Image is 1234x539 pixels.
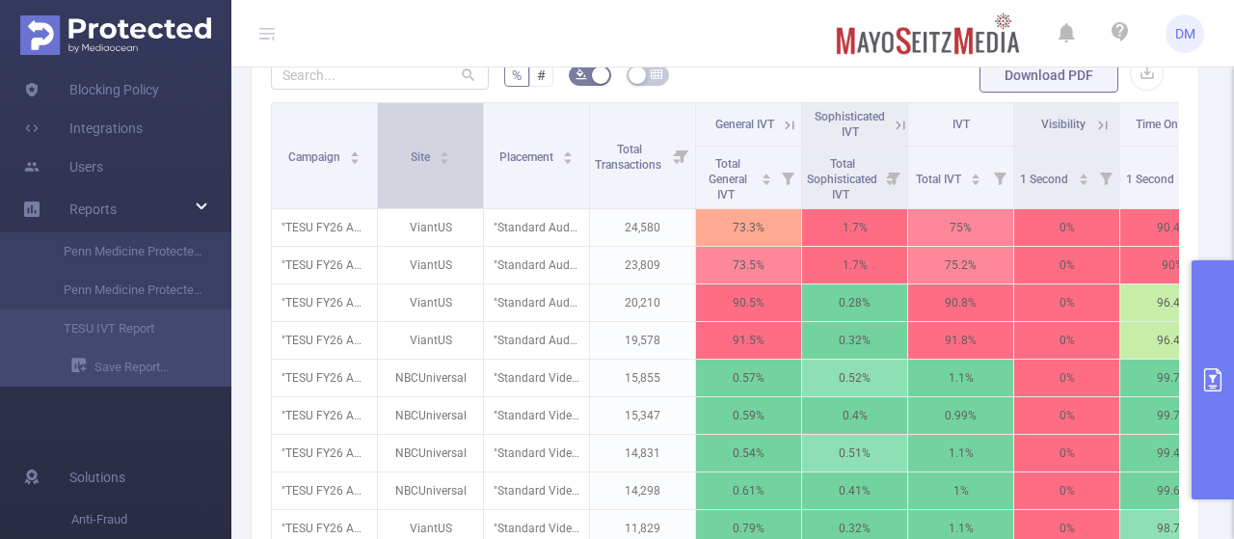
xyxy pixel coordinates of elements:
p: 90% [1120,247,1225,283]
p: 90.5% [696,284,801,321]
p: "TESU FY26 ANNUAL CAMPAIGN" [286139] [272,209,377,246]
p: 75% [908,209,1013,246]
i: icon: caret-up [563,148,574,154]
div: Sort [1078,171,1089,182]
div: Sort [562,148,574,160]
p: "Standard Audio_Thomas [GEOGRAPHIC_DATA] FY26 ANNUAL CAMPAIGN_multi-market_NJ_Adult Learners_Cont... [484,284,589,321]
a: Blocking Policy [23,70,159,109]
p: 24,580 [590,209,695,246]
p: NBCUniversal [378,360,483,396]
i: Filter menu [1092,147,1119,208]
p: 0.59% [696,397,801,434]
span: Visibility [1041,118,1086,131]
p: "TESU FY26 ANNUAL CAMPAIGN" [286139] [272,322,377,359]
p: 0.4% [802,397,907,434]
p: "Standard Audio_Thomas [GEOGRAPHIC_DATA] FY26 ANNUAL CAMPAIGN_multi-market_NJ_College Grads_Conte... [484,247,589,283]
i: icon: caret-down [971,177,981,183]
p: 1.1% [908,360,1013,396]
p: 14,831 [590,435,695,472]
p: 1.1% [908,435,1013,472]
p: 0.57% [696,360,801,396]
p: 0% [1014,247,1119,283]
i: icon: caret-up [762,171,772,176]
p: 19,578 [590,322,695,359]
span: Site [411,150,433,164]
span: Solutions [69,458,125,497]
p: ViantUS [378,209,483,246]
span: Total Sophisticated IVT [807,157,877,202]
p: "Standard Video_Thomas [GEOGRAPHIC_DATA] FY26 ANNUAL CAMPAIGN_multi-market_NJ_Adult Learners_Cont... [484,472,589,509]
i: icon: caret-up [350,148,361,154]
a: Reports [69,190,117,229]
p: 0% [1014,322,1119,359]
p: 73.3% [696,209,801,246]
div: Sort [439,148,450,160]
p: 0% [1014,435,1119,472]
p: ViantUS [378,322,483,359]
p: 99.4% [1120,435,1225,472]
i: icon: bg-colors [576,68,587,80]
div: Sort [761,171,772,182]
i: icon: caret-down [440,156,450,162]
i: Filter menu [774,147,801,208]
p: "Standard Audio_Thomas [GEOGRAPHIC_DATA] FY26 ANNUAL CAMPAIGN_multi-market_NJ_Adult Learners_Cont... [484,322,589,359]
span: # [537,67,546,83]
p: "Standard Audio_Thomas [GEOGRAPHIC_DATA] FY26 ANNUAL CAMPAIGN_multi-market_NJ_College Grads_Conte... [484,209,589,246]
span: DM [1175,14,1195,53]
p: 0.28% [802,284,907,321]
p: 96.4% [1120,284,1225,321]
span: Time On Site [1136,118,1200,131]
p: "TESU FY26 ANNUAL CAMPAIGN" [286139] [272,435,377,472]
i: icon: caret-up [971,171,981,176]
p: 99.7% [1120,397,1225,434]
p: 90.8% [908,284,1013,321]
img: Protected Media [20,15,211,55]
span: 1 Second [1020,173,1071,186]
a: Penn Medicine Protected Media Report [39,271,208,310]
p: 0.99% [908,397,1013,434]
p: 99.7% [1120,360,1225,396]
i: Filter menu [668,103,695,208]
span: Placement [499,150,556,164]
span: Total Transactions [595,143,664,172]
p: "Standard Video_Thomas [GEOGRAPHIC_DATA] FY26 ANNUAL CAMPAIGN_multi-market_NJ_College Grads_Conte... [484,435,589,472]
span: 1 Second [1126,173,1177,186]
p: 75.2% [908,247,1013,283]
a: Users [23,148,103,186]
span: Reports [69,202,117,217]
div: Sort [970,171,981,182]
p: 91.5% [696,322,801,359]
p: 0.54% [696,435,801,472]
a: Penn Medicine Protected Media [39,232,208,271]
i: icon: caret-down [1078,177,1088,183]
div: Sort [349,148,361,160]
p: "Standard Video_Thomas [GEOGRAPHIC_DATA] FY26 ANNUAL CAMPAIGN_multi-market_NJ_Adult Learners_Cont... [484,397,589,434]
p: 23,809 [590,247,695,283]
p: NBCUniversal [378,435,483,472]
p: ViantUS [378,284,483,321]
p: 14,298 [590,472,695,509]
input: Search... [271,59,489,90]
p: 0.32% [802,322,907,359]
p: "TESU FY26 ANNUAL CAMPAIGN" [286139] [272,247,377,283]
p: 0.51% [802,435,907,472]
p: 15,347 [590,397,695,434]
p: 1.7% [802,209,907,246]
a: Integrations [23,109,143,148]
span: Sophisticated IVT [815,110,885,139]
span: General IVT [715,118,774,131]
p: "TESU FY26 ANNUAL CAMPAIGN" [286139] [272,472,377,509]
p: "Standard Video_Thomas [GEOGRAPHIC_DATA] FY26 ANNUAL CAMPAIGN_multi-market_NJ_College Grads_Conte... [484,360,589,396]
p: 1% [908,472,1013,509]
p: "TESU FY26 ANNUAL CAMPAIGN" [286139] [272,397,377,434]
p: ViantUS [378,247,483,283]
span: Campaign [288,150,343,164]
p: 96.4% [1120,322,1225,359]
button: Download PDF [979,58,1118,93]
i: icon: caret-down [563,156,574,162]
i: icon: table [651,68,662,80]
span: Anti-Fraud [71,500,231,539]
p: NBCUniversal [378,397,483,434]
p: 0.41% [802,472,907,509]
p: 0.61% [696,472,801,509]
